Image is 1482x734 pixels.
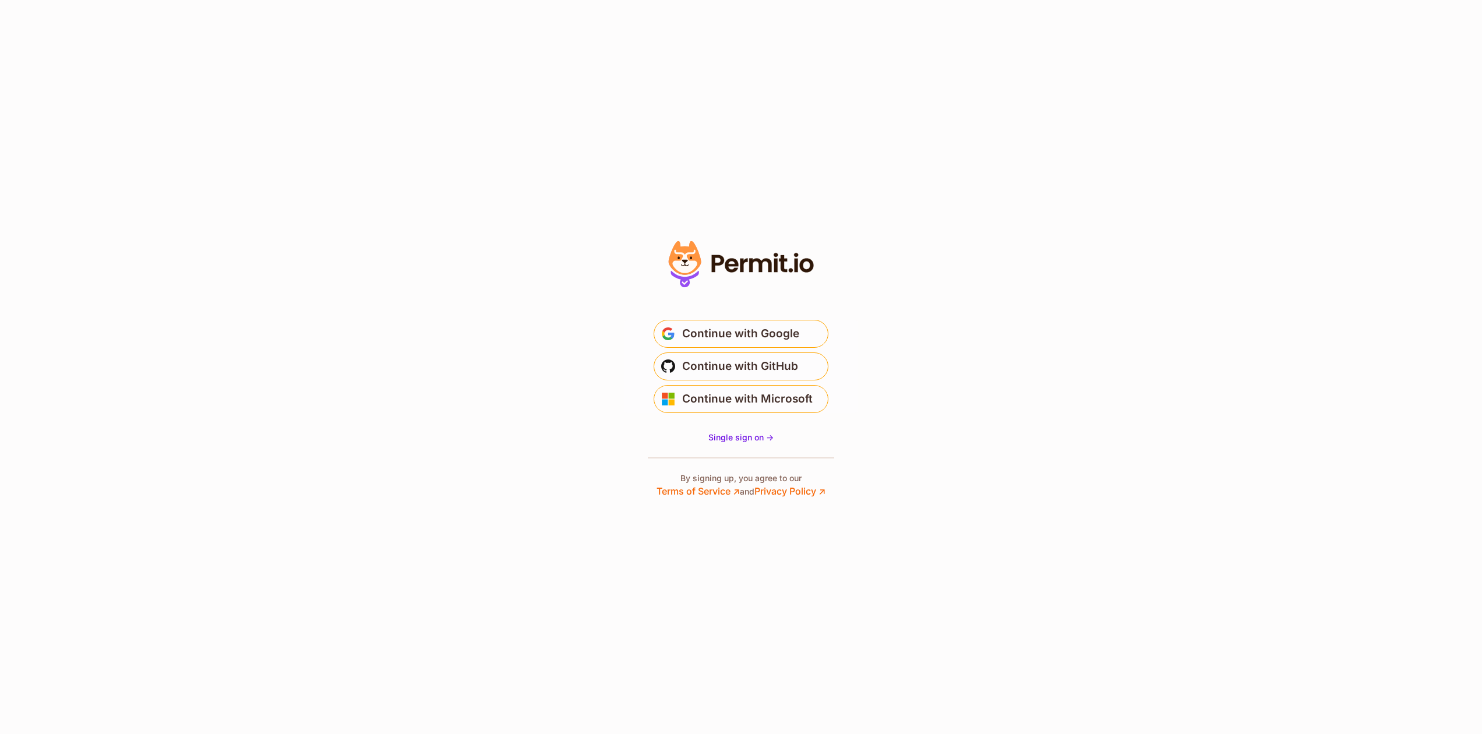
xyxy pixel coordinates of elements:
[657,472,825,498] p: By signing up, you agree to our and
[682,324,799,343] span: Continue with Google
[754,485,825,497] a: Privacy Policy ↗
[657,485,740,497] a: Terms of Service ↗
[682,390,813,408] span: Continue with Microsoft
[654,320,828,348] button: Continue with Google
[708,432,774,442] span: Single sign on ->
[682,357,798,376] span: Continue with GitHub
[654,352,828,380] button: Continue with GitHub
[708,432,774,443] a: Single sign on ->
[654,385,828,413] button: Continue with Microsoft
